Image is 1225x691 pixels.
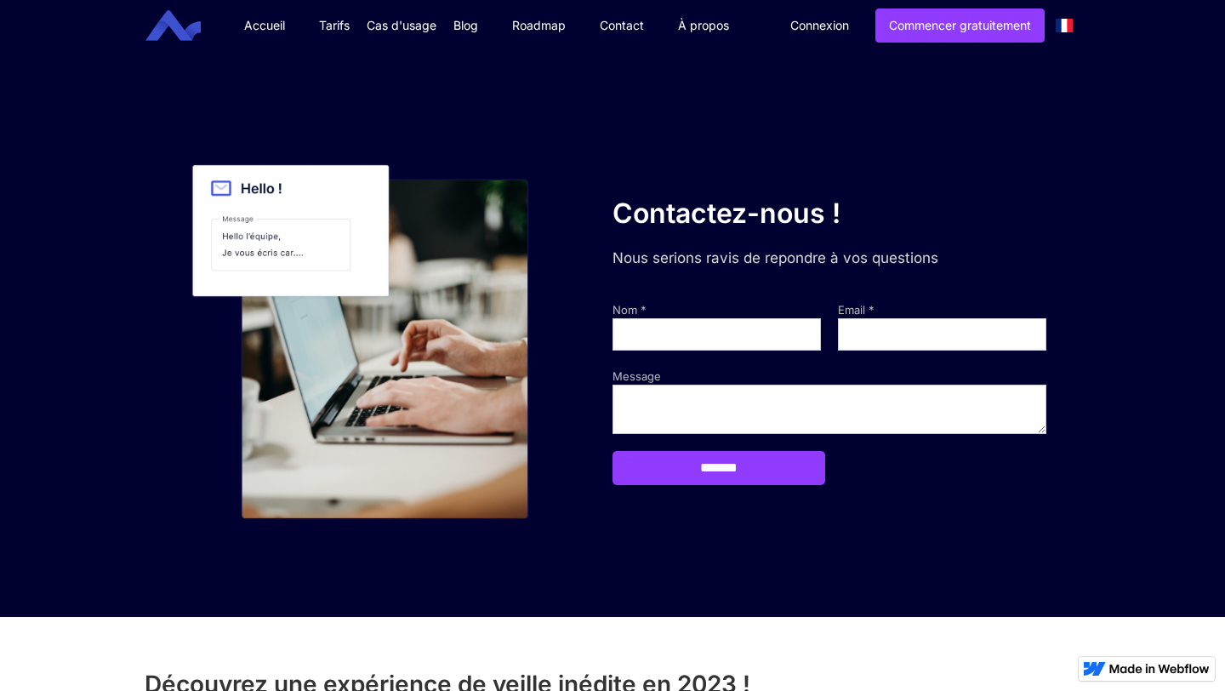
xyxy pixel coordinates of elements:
a: Connexion [778,9,862,42]
div: Cas d'usage [367,17,436,34]
form: Wf Form Contact Form [612,195,1046,485]
div: Nous serions ravis de repondre à vos questions [612,249,1046,267]
h1: Contactez-nous ! [612,195,1046,232]
label: Nom * [612,301,821,318]
a: Commencer gratuitement [875,9,1045,43]
label: Email * [838,301,1046,318]
a: home [158,10,214,42]
img: Made in Webflow [1109,664,1210,674]
label: Message [612,368,1046,385]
